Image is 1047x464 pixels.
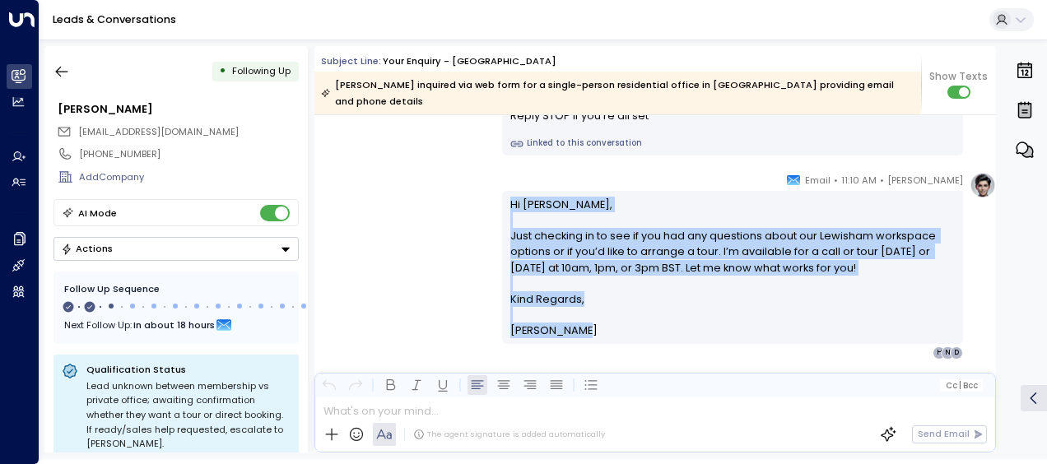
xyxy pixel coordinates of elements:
[346,375,365,395] button: Redo
[78,125,239,138] span: [EMAIL_ADDRESS][DOMAIN_NAME]
[219,59,226,83] div: •
[86,379,291,452] div: Lead unknown between membership vs private office; awaiting confirmation whether they want a tour...
[510,137,956,151] a: Linked to this conversation
[940,379,983,392] button: Cc|Bcc
[970,172,996,198] img: profile-logo.png
[54,237,299,261] div: Button group with a nested menu
[133,316,215,334] span: In about 18 hours
[64,316,288,334] div: Next Follow Up:
[933,346,946,360] div: H
[929,69,988,84] span: Show Texts
[880,172,884,188] span: •
[321,54,381,67] span: Subject Line:
[941,346,954,360] div: N
[946,381,978,390] span: Cc Bcc
[841,172,877,188] span: 11:10 AM
[413,429,605,440] div: The agent signature is added automatically
[78,125,239,139] span: dushferdo@gmail.com
[54,237,299,261] button: Actions
[510,291,584,307] span: Kind Regards,
[319,375,339,395] button: Undo
[86,363,291,376] p: Qualification Status
[950,346,963,360] div: D
[64,282,288,296] div: Follow Up Sequence
[78,205,117,221] div: AI Mode
[232,64,291,77] span: Following Up
[510,322,598,338] span: [PERSON_NAME]
[79,147,298,161] div: [PHONE_NUMBER]
[321,77,913,109] div: [PERSON_NAME] inquired via web form for a single-person residential office in [GEOGRAPHIC_DATA] p...
[383,54,556,68] div: Your enquiry - [GEOGRAPHIC_DATA]
[53,12,176,26] a: Leads & Conversations
[58,101,298,117] div: [PERSON_NAME]
[887,172,963,188] span: [PERSON_NAME]
[805,172,831,188] span: Email
[959,381,961,390] span: |
[834,172,838,188] span: •
[79,170,298,184] div: AddCompany
[510,197,956,291] p: Hi [PERSON_NAME], Just checking in to see if you had any questions about our Lewisham workspace o...
[61,243,113,254] div: Actions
